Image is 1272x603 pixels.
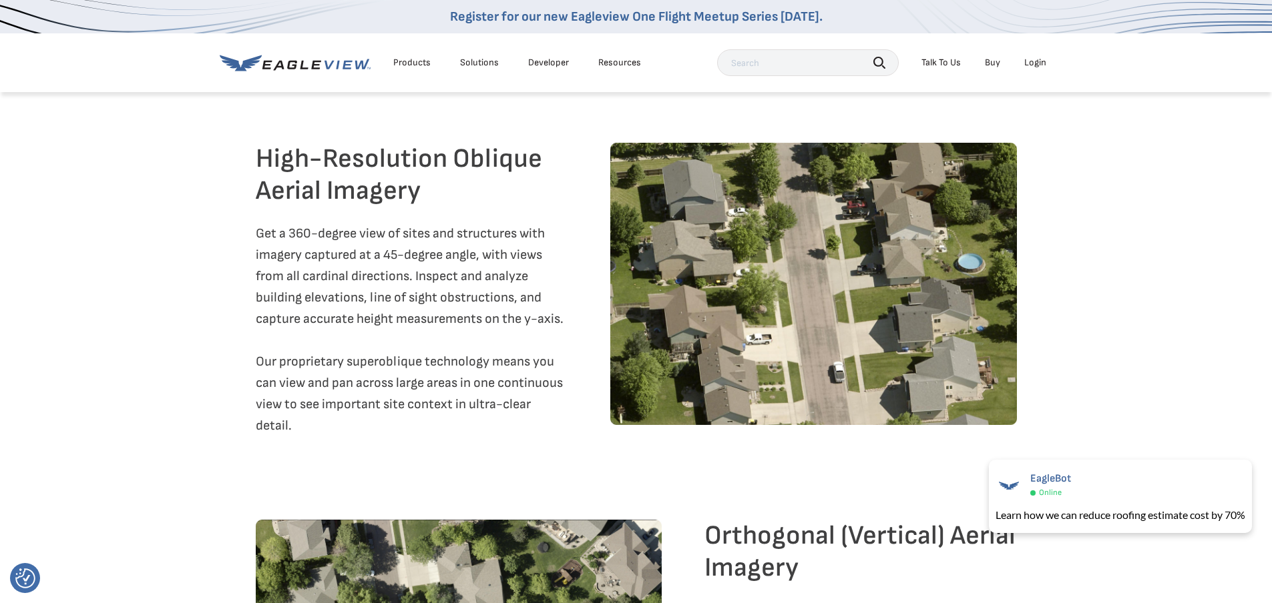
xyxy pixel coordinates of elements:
p: Get a 360-degree view of sites and structures with imagery captured at a 45-degree angle, with vi... [256,223,568,436]
h2: Orthogonal (Vertical) Aerial Imagery [704,520,1016,584]
button: Consent Preferences [15,568,35,588]
span: EagleBot [1030,472,1071,485]
a: Register for our new Eagleview One Flight Meetup Series [DATE]. [450,9,823,25]
div: Solutions [460,57,499,69]
a: Buy [985,57,1000,69]
div: Resources [598,57,641,69]
div: Login [1024,57,1046,69]
a: Developer [528,57,569,69]
div: Products [393,57,431,69]
div: Learn how we can reduce roofing estimate cost by 70% [996,507,1245,523]
img: Revisit consent button [15,568,35,588]
input: Search [717,49,899,76]
h2: High-Resolution Oblique Aerial Imagery [256,143,568,207]
img: EagleBot [996,472,1022,499]
div: Talk To Us [921,57,961,69]
span: Online [1039,488,1062,498]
